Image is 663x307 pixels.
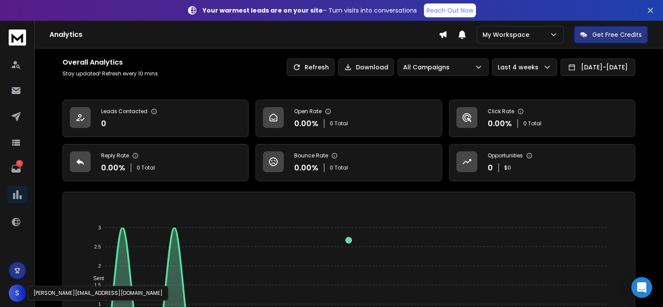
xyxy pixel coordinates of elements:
p: All Campaigns [403,63,453,72]
a: Open Rate0.00%0 Total [256,100,442,137]
tspan: 2.5 [95,244,101,249]
p: 0.00 % [294,162,318,174]
p: Bounce Rate [294,152,328,159]
button: Refresh [287,59,335,76]
p: Refresh [305,63,329,72]
tspan: 3 [98,225,101,230]
p: Download [356,63,388,72]
button: S [9,284,26,302]
tspan: 2 [98,263,101,268]
a: Click Rate0.00%0 Total [449,100,635,137]
img: logo [9,29,26,46]
div: Open Intercom Messenger [631,277,652,298]
p: – Turn visits into conversations [203,6,417,15]
p: 0 Total [330,120,348,127]
p: 0 Total [330,164,348,171]
strong: Your warmest leads are on your site [203,6,323,15]
button: [DATE]-[DATE] [561,59,635,76]
button: Download [338,59,394,76]
p: 1 [16,160,23,167]
p: 0 [488,162,493,174]
tspan: 1 [98,301,101,307]
p: My Workspace [482,30,533,39]
a: Bounce Rate0.00%0 Total [256,144,442,181]
p: 0.00 % [101,162,125,174]
p: 0 Total [523,120,542,127]
p: Stay updated! Refresh every 10 mins. [62,70,159,77]
a: Leads Contacted0 [62,100,249,137]
p: Click Rate [488,108,514,115]
a: Reach Out Now [424,3,476,17]
a: Opportunities0$0 [449,144,635,181]
tspan: 1.5 [95,282,101,287]
p: Open Rate [294,108,322,115]
p: 0 [101,118,106,130]
p: $ 0 [504,164,511,171]
p: Get Free Credits [592,30,642,39]
a: Reply Rate0.00%0 Total [62,144,249,181]
p: Reply Rate [101,152,129,159]
div: [PERSON_NAME][EMAIL_ADDRESS][DOMAIN_NAME] [28,286,168,300]
p: Last 4 weeks [498,63,542,72]
p: Leads Contacted [101,108,148,115]
p: 0 Total [137,164,155,171]
p: Opportunities [488,152,523,159]
h1: Analytics [49,29,439,40]
a: 1 [7,160,25,177]
span: Sent [87,275,104,281]
h1: Overall Analytics [62,57,159,68]
p: Reach Out Now [427,6,473,15]
p: 0.00 % [488,118,512,130]
p: 0.00 % [294,118,318,130]
button: Get Free Credits [574,26,648,43]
